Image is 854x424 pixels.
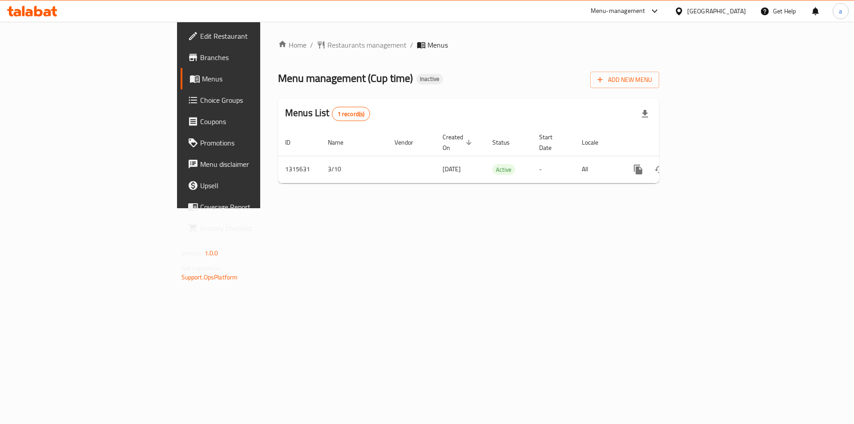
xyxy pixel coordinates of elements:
[200,95,313,105] span: Choice Groups
[628,159,649,180] button: more
[687,6,746,16] div: [GEOGRAPHIC_DATA]
[427,40,448,50] span: Menus
[416,74,443,85] div: Inactive
[443,132,475,153] span: Created On
[332,110,370,118] span: 1 record(s)
[200,180,313,191] span: Upsell
[278,40,659,50] nav: breadcrumb
[200,223,313,234] span: Grocery Checklist
[597,74,652,85] span: Add New Menu
[285,106,370,121] h2: Menus List
[492,164,515,175] div: Active
[181,175,320,196] a: Upsell
[285,137,302,148] span: ID
[416,75,443,83] span: Inactive
[181,153,320,175] a: Menu disclaimer
[443,163,461,175] span: [DATE]
[181,271,238,283] a: Support.OpsPlatform
[590,72,659,88] button: Add New Menu
[200,52,313,63] span: Branches
[181,25,320,47] a: Edit Restaurant
[181,218,320,239] a: Grocery Checklist
[200,137,313,148] span: Promotions
[181,247,203,259] span: Version:
[200,116,313,127] span: Coupons
[181,89,320,111] a: Choice Groups
[591,6,645,16] div: Menu-management
[582,137,610,148] span: Locale
[278,129,720,183] table: enhanced table
[332,107,371,121] div: Total records count
[634,103,656,125] div: Export file
[532,156,575,183] td: -
[181,132,320,153] a: Promotions
[278,68,413,88] span: Menu management ( Cup time )
[395,137,425,148] span: Vendor
[539,132,564,153] span: Start Date
[200,202,313,212] span: Coverage Report
[181,47,320,68] a: Branches
[410,40,413,50] li: /
[321,156,387,183] td: 3/10
[839,6,842,16] span: a
[200,159,313,170] span: Menu disclaimer
[620,129,720,156] th: Actions
[181,111,320,132] a: Coupons
[181,262,222,274] span: Get support on:
[317,40,407,50] a: Restaurants management
[649,159,670,180] button: Change Status
[492,137,521,148] span: Status
[492,165,515,175] span: Active
[202,73,313,84] span: Menus
[200,31,313,41] span: Edit Restaurant
[181,196,320,218] a: Coverage Report
[327,40,407,50] span: Restaurants management
[575,156,620,183] td: All
[205,247,218,259] span: 1.0.0
[181,68,320,89] a: Menus
[328,137,355,148] span: Name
